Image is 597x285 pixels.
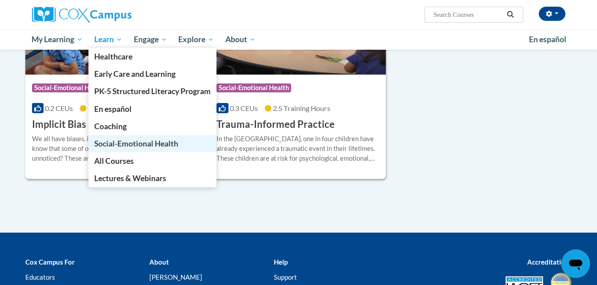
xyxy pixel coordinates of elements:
[88,83,216,100] a: PK-5 Structured Literacy Program
[94,52,132,61] span: Healthcare
[88,65,216,83] a: Early Care and Learning
[274,273,297,281] a: Support
[561,249,590,278] iframe: Button to launch messaging window
[88,104,140,112] span: 2 Training Hours
[529,35,566,44] span: En español
[32,134,195,163] div: We all have biases, itʹs part of being human - but did you know that some of our biases fly under...
[19,29,579,50] div: Main menu
[32,83,107,92] span: Social-Emotional Health
[539,7,565,21] button: Account Settings
[220,29,261,50] a: About
[32,7,132,23] img: Cox Campus
[25,258,75,266] b: Cox Campus For
[504,9,517,20] button: Search
[88,170,216,187] a: Lectures & Webinars
[94,87,211,96] span: PK-5 Structured Literacy Program
[225,34,256,45] span: About
[94,69,176,79] span: Early Care and Learning
[527,258,572,266] b: Accreditations
[88,48,216,65] a: Healthcare
[230,104,258,112] span: 0.3 CEUs
[216,118,335,131] h3: Trauma-Informed Practice
[172,29,220,50] a: Explore
[216,134,379,163] div: In the [GEOGRAPHIC_DATA], one in four children have already experienced a traumatic event in thei...
[523,30,572,49] a: En español
[26,29,89,50] a: My Learning
[433,9,504,20] input: Search Courses
[94,104,132,114] span: En español
[32,118,144,131] h3: Implicit Bias in Education
[94,122,127,131] span: Coaching
[94,34,122,45] span: Learn
[134,34,167,45] span: Engage
[88,118,216,135] a: Coaching
[88,135,216,152] a: Social-Emotional Health
[273,104,330,112] span: 2.5 Training Hours
[94,156,134,166] span: All Courses
[32,34,83,45] span: My Learning
[32,7,201,23] a: Cox Campus
[88,152,216,170] a: All Courses
[94,174,166,183] span: Lectures & Webinars
[128,29,173,50] a: Engage
[94,139,178,148] span: Social-Emotional Health
[45,104,73,112] span: 0.2 CEUs
[178,34,214,45] span: Explore
[149,258,169,266] b: About
[216,83,291,92] span: Social-Emotional Health
[25,273,55,281] a: Educators
[88,100,216,118] a: En español
[88,29,128,50] a: Learn
[274,258,288,266] b: Help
